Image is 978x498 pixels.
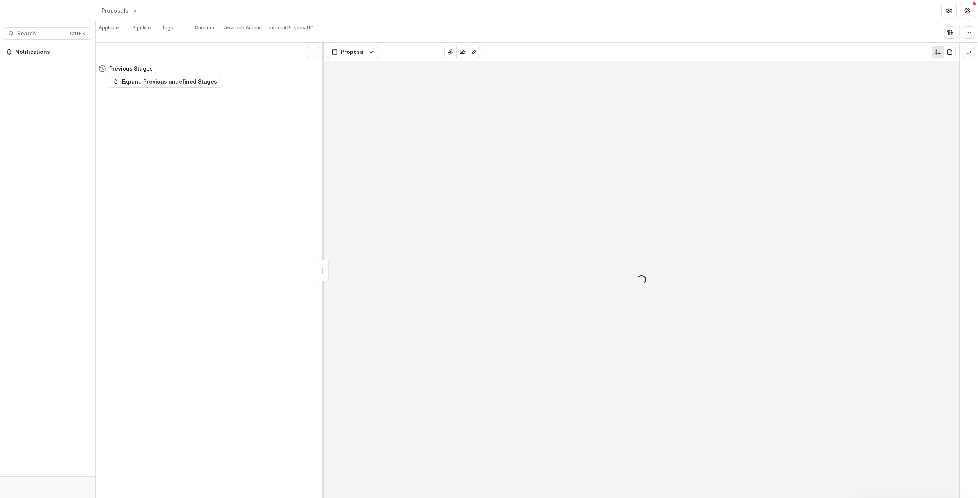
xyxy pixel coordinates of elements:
h4: Previous Stages [109,64,153,73]
button: More [81,483,91,492]
p: Duration [195,24,214,31]
a: Proposals [99,5,131,16]
button: Search... [3,27,92,40]
button: Expand right [963,46,975,58]
button: Proposal [327,46,379,58]
button: View Attached Files [444,46,457,58]
button: Edit as form [468,46,480,58]
span: Notifications [15,49,89,55]
button: Expand Previous undefined Stages [108,76,222,88]
p: Pipeline [133,24,151,31]
button: Plaintext view [932,46,944,58]
button: Partners [941,3,957,18]
nav: breadcrumb [99,5,171,16]
button: Toggle View Cancelled Tasks [307,46,319,58]
button: Get Help [960,3,975,18]
button: Notifications [3,46,92,58]
p: Awarded Amount [224,24,263,31]
p: Applicant [99,24,120,31]
span: Search... [17,31,65,37]
p: Internal Proposal ID [269,24,314,31]
div: Proposals [102,6,128,15]
button: PDF view [944,46,956,58]
p: Tags [162,24,173,31]
div: Ctrl + K [68,29,87,38]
